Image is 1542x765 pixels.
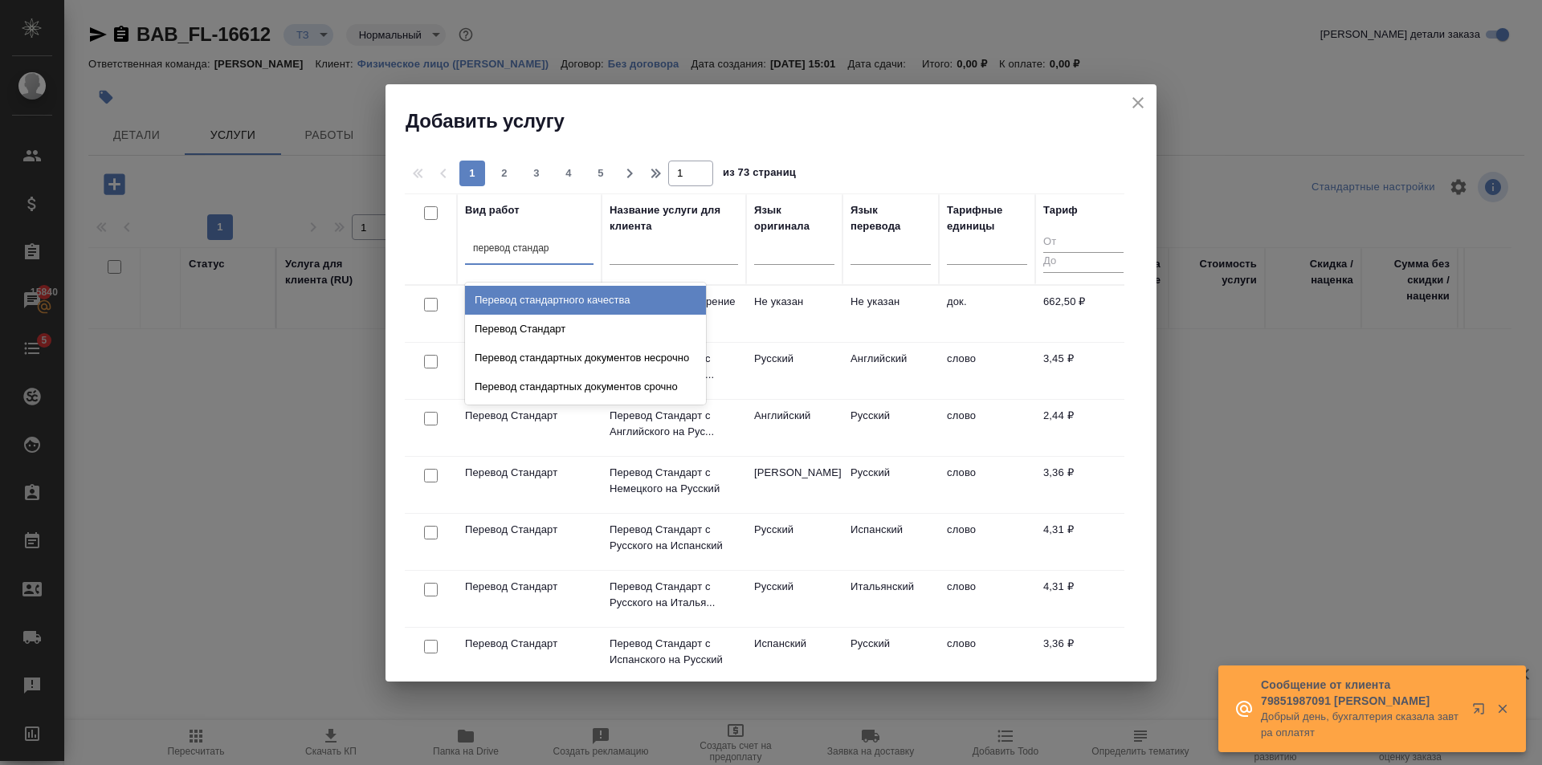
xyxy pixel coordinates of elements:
div: Тарифные единицы [947,202,1027,234]
td: Русский [746,343,842,399]
div: Перевод стандартных документов несрочно [465,344,706,372]
td: Испанский [746,628,842,684]
td: 662,50 ₽ [1035,286,1132,342]
div: Название услуги для клиента [610,202,738,234]
button: 5 [588,161,614,186]
td: Русский [842,457,939,513]
span: 2 [492,165,517,181]
td: Русский [746,571,842,627]
td: Испанский [842,514,939,570]
td: 4,31 ₽ [1035,514,1132,570]
button: 3 [524,161,549,186]
td: 3,36 ₽ [1035,457,1132,513]
td: слово [939,514,1035,570]
td: слово [939,457,1035,513]
span: из 73 страниц [723,163,796,186]
span: 4 [556,165,581,181]
p: Перевод Стандарт с Английского на Рус... [610,408,738,440]
button: close [1126,91,1150,115]
button: Открыть в новой вкладке [1462,693,1501,731]
td: 3,45 ₽ [1035,343,1132,399]
p: Перевод Стандарт [465,465,594,481]
td: Не указан [842,286,939,342]
span: 5 [588,165,614,181]
td: слово [939,571,1035,627]
h2: Добавить услугу [406,108,1156,134]
button: Закрыть [1486,702,1519,716]
div: Язык перевода [851,202,931,234]
td: Русский [746,514,842,570]
button: 4 [556,161,581,186]
input: От [1043,233,1124,253]
button: 2 [492,161,517,186]
p: Сообщение от клиента 79851987091 [PERSON_NAME] [1261,677,1462,709]
td: [PERSON_NAME] [746,457,842,513]
p: Перевод Стандарт с Русского на Испанский [610,522,738,554]
p: Перевод Стандарт с Испанского на Русский [610,636,738,668]
p: Перевод Стандарт [465,522,594,538]
p: Перевод Стандарт с Немецкого на Русский [610,465,738,497]
td: слово [939,343,1035,399]
p: Перевод Стандарт [465,579,594,595]
div: Перевод стандартного качества [465,286,706,315]
p: Перевод Стандарт с Русского на Италья... [610,579,738,611]
div: Язык оригинала [754,202,834,234]
td: 4,31 ₽ [1035,571,1132,627]
input: До [1043,252,1124,272]
div: Тариф [1043,202,1078,218]
td: Русский [842,400,939,456]
td: слово [939,628,1035,684]
p: Перевод Стандарт [465,408,594,424]
td: Русский [842,628,939,684]
td: 3,36 ₽ [1035,628,1132,684]
td: Не указан [746,286,842,342]
td: слово [939,400,1035,456]
div: Вид работ [465,202,520,218]
td: Английский [746,400,842,456]
td: Английский [842,343,939,399]
td: 2,44 ₽ [1035,400,1132,456]
span: 3 [524,165,549,181]
p: Перевод Стандарт [465,636,594,652]
td: док. [939,286,1035,342]
p: Добрый день, бухгалтерия сказала завтра оплатят [1261,709,1462,741]
div: Перевод Стандарт [465,315,706,344]
td: Итальянский [842,571,939,627]
div: Перевод стандартных документов срочно [465,372,706,401]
